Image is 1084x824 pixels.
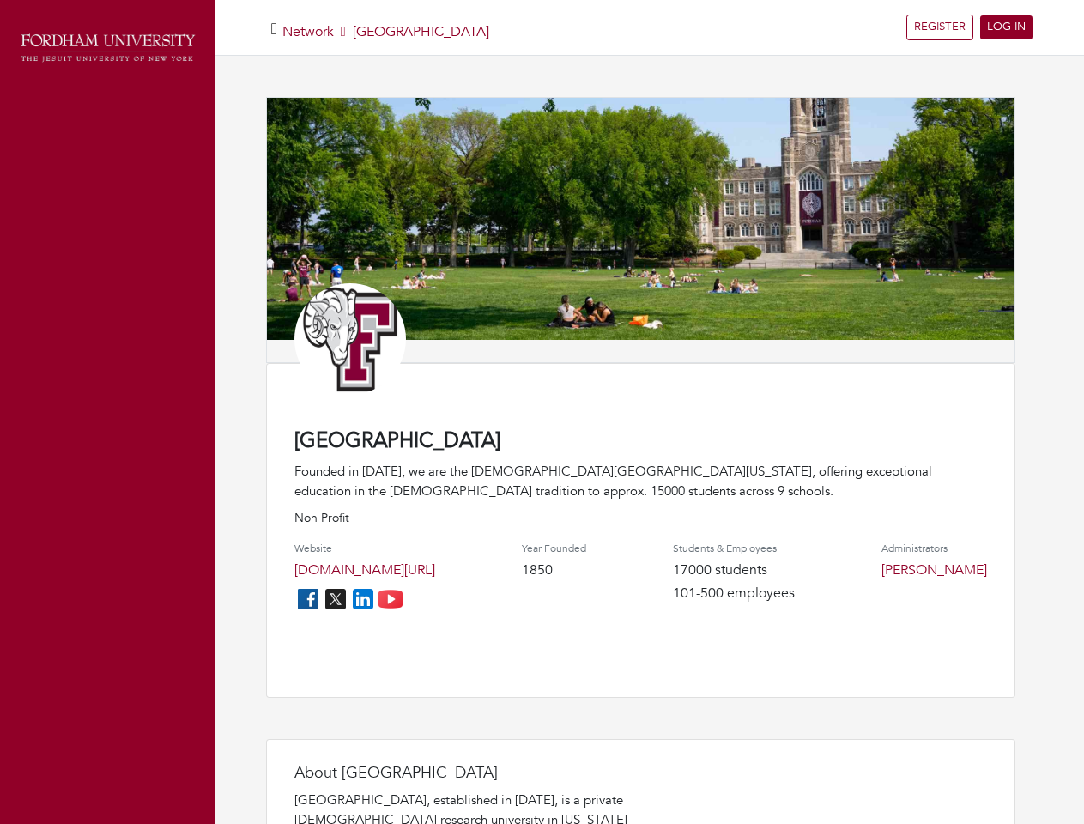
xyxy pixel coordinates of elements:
[522,542,586,554] h4: Year Founded
[881,560,987,579] a: [PERSON_NAME]
[294,764,638,783] h4: About [GEOGRAPHIC_DATA]
[377,585,404,613] img: youtube_icon-fc3c61c8c22f3cdcae68f2f17984f5f016928f0ca0694dd5da90beefb88aa45e.png
[17,30,197,66] img: fordham_logo.png
[282,22,334,41] a: Network
[267,98,1014,340] img: 683a5b8e835635248a5481166db1a0f398a14ab9.jpg
[294,560,435,579] a: [DOMAIN_NAME][URL]
[522,562,586,579] h4: 1850
[282,24,489,40] h5: [GEOGRAPHIC_DATA]
[322,585,349,613] img: twitter_icon-7d0bafdc4ccc1285aa2013833b377ca91d92330db209b8298ca96278571368c9.png
[673,542,795,554] h4: Students & Employees
[294,429,987,454] h4: [GEOGRAPHIC_DATA]
[294,509,987,527] p: Non Profit
[673,585,795,602] h4: 101-500 employees
[881,542,987,554] h4: Administrators
[673,562,795,579] h4: 17000 students
[980,15,1033,39] a: LOG IN
[294,585,322,613] img: facebook_icon-256f8dfc8812ddc1b8eade64b8eafd8a868ed32f90a8d2bb44f507e1979dbc24.png
[294,542,435,554] h4: Website
[906,15,973,40] a: REGISTER
[294,283,406,395] img: Athletic_Logo_Primary_Letter_Mark_1.jpg
[349,585,377,613] img: linkedin_icon-84db3ca265f4ac0988026744a78baded5d6ee8239146f80404fb69c9eee6e8e7.png
[294,462,987,500] div: Founded in [DATE], we are the [DEMOGRAPHIC_DATA][GEOGRAPHIC_DATA][US_STATE], offering exceptional...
